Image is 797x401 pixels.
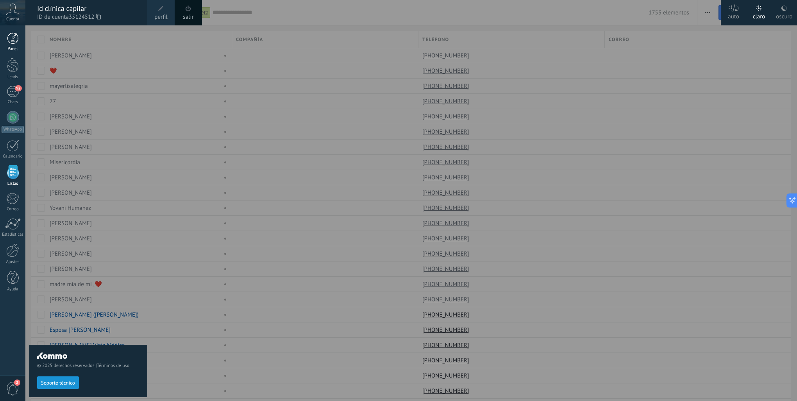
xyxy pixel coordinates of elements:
a: Soporte técnico [37,380,79,385]
button: Soporte técnico [37,376,79,389]
div: Chats [2,100,24,105]
div: Ayuda [2,287,24,292]
div: Ajustes [2,260,24,265]
div: WhatsApp [2,126,24,133]
span: perfil [154,13,167,21]
span: Soporte técnico [41,380,75,386]
div: claro [753,5,765,25]
div: Calendario [2,154,24,159]
div: Estadísticas [2,232,24,237]
div: Leads [2,75,24,80]
div: auto [728,5,739,25]
span: 35124512 [69,13,101,21]
span: ID de cuenta [37,13,139,21]
span: 2 [14,380,20,386]
span: 92 [15,85,21,91]
div: Listas [2,181,24,186]
span: Cuenta [6,17,19,22]
a: salir [183,13,193,21]
div: oscuro [776,5,792,25]
div: Panel [2,47,24,52]
div: Correo [2,207,24,212]
span: © 2025 derechos reservados | [37,363,139,369]
div: Id clínica capilar [37,4,139,13]
a: Términos de uso [97,363,129,369]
